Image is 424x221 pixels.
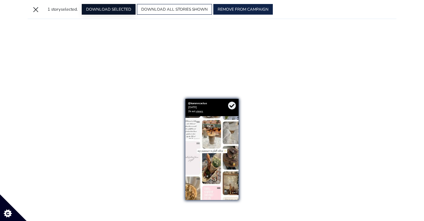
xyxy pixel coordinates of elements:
button: DOWNLOAD SELECTED [82,4,136,15]
div: selected. [48,6,78,13]
span: story [51,6,61,12]
button: REMOVE FROM CAMPAIGN [213,4,273,15]
span: 1 [48,6,50,12]
button: × [30,4,41,15]
a: @karenncactus [188,102,207,105]
button: DOWNLOAD ALL STORIES SHOWN [137,4,212,15]
div: [DATE] 2k est. [185,99,239,116]
a: views [196,110,203,113]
